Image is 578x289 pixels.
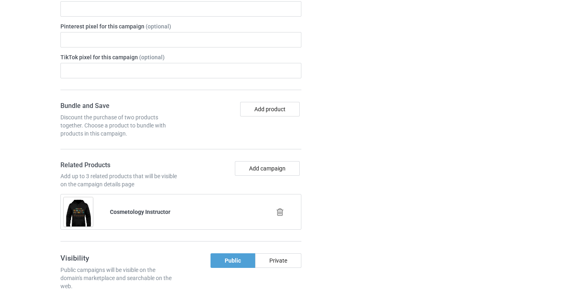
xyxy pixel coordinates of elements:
span: (optional) [146,23,171,30]
label: TikTok pixel for this campaign [60,53,301,61]
b: Cosmetology Instructor [110,209,170,215]
div: Public [211,253,255,268]
button: Add campaign [235,161,300,176]
label: Pinterest pixel for this campaign [60,22,301,30]
h3: Visibility [60,253,178,263]
button: Add product [240,102,300,116]
h4: Related Products [60,161,178,170]
span: (optional) [139,54,165,60]
div: Add up to 3 related products that will be visible on the campaign details page [60,172,178,188]
h4: Bundle and Save [60,102,178,110]
div: Discount the purchase of two products together. Choose a product to bundle with products in this ... [60,113,178,138]
div: Private [255,253,301,268]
